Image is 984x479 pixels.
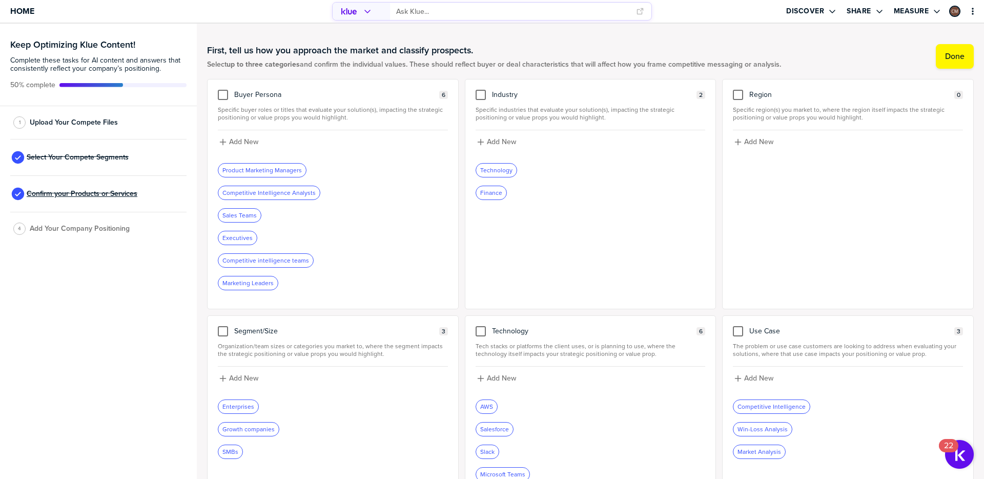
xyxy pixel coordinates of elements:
[10,40,187,49] h3: Keep Optimizing Klue Content!
[10,56,187,73] span: Complete these tasks for AI content and answers that consistently reflect your company’s position...
[699,328,703,335] span: 6
[218,136,448,148] button: Add New
[234,327,278,335] span: Segment/Size
[227,59,300,70] strong: up to three categories
[492,91,518,99] span: Industry
[229,374,258,383] label: Add New
[18,225,21,232] span: 4
[945,51,965,62] label: Done
[218,343,448,358] span: Organization/team sizes or categories you market to, where the segment impacts the strategic posi...
[19,118,20,126] span: 1
[10,81,55,89] span: Active
[27,153,129,162] span: Select Your Compete Segments
[234,91,281,99] span: Buyer Persona
[749,327,780,335] span: Use Case
[442,328,445,335] span: 3
[949,6,960,17] div: Connor McGee
[27,190,137,198] span: Confirm your Products or Services
[749,91,772,99] span: Region
[30,118,118,127] span: Upload Your Compete Files
[957,91,960,99] span: 0
[744,137,773,147] label: Add New
[945,440,974,469] button: Open Resource Center, 22 new notifications
[218,106,448,122] span: Specific buyer roles or titles that evaluate your solution(s), impacting the strategic positionin...
[733,373,963,384] button: Add New
[847,7,871,16] label: Share
[207,44,781,56] h1: First, tell us how you approach the market and classify prospects.
[487,137,516,147] label: Add New
[442,91,445,99] span: 6
[948,5,961,18] a: Edit Profile
[30,225,130,233] span: Add Your Company Positioning
[492,327,528,335] span: Technology
[733,343,963,358] span: The problem or use case customers are looking to address when evaluating your solutions, where th...
[733,106,963,122] span: Specific region(s) you market to, where the region itself impacts the strategic positioning or va...
[396,3,630,20] input: Ask Klue...
[936,44,974,69] button: Done
[476,343,706,358] span: Tech stacks or platforms the client uses, or is planning to use, where the technology itself impa...
[944,446,953,459] div: 22
[957,328,960,335] span: 3
[699,91,703,99] span: 2
[476,106,706,122] span: Specific industries that evaluate your solution(s), impacting the strategic positioning or value ...
[950,7,959,16] img: d31737cf7113f19ca53a4873694b5cc2-sml.png
[744,374,773,383] label: Add New
[894,7,929,16] label: Measure
[786,7,824,16] label: Discover
[476,373,706,384] button: Add New
[733,136,963,148] button: Add New
[218,373,448,384] button: Add New
[229,137,258,147] label: Add New
[487,374,516,383] label: Add New
[476,136,706,148] button: Add New
[207,61,781,69] span: Select and confirm the individual values. These should reflect buyer or deal characteristics that...
[10,7,34,15] span: Home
